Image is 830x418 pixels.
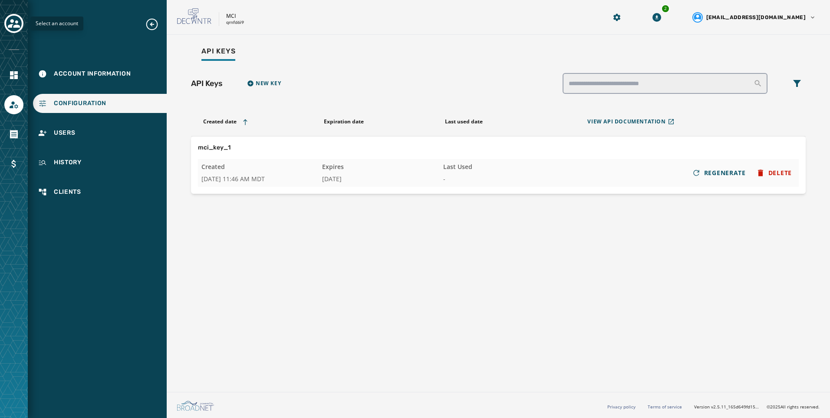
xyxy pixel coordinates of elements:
span: [DATE] [322,175,432,183]
a: Navigate to Clients [33,182,167,202]
span: Account Information [54,70,131,78]
span: [DATE] 11:46 AM MDT [201,175,312,183]
span: Configuration [54,99,106,108]
span: Clients [54,188,81,196]
button: User settings [689,9,820,26]
a: Navigate to Orders [4,125,23,144]
span: Created [201,163,312,171]
button: Download Menu [649,10,665,25]
span: Users [54,129,76,137]
button: Toggle account select drawer [4,14,23,33]
button: Expand sub nav menu [145,17,166,31]
p: MCI [226,13,236,20]
span: Select an account [36,20,78,27]
span: Last used date [445,118,483,125]
button: Expiration date [320,115,367,129]
span: History [54,158,82,167]
h2: API Keys [191,77,223,90]
span: [EMAIL_ADDRESS][DOMAIN_NAME] [706,14,806,21]
p: qrnfd6i9 [226,20,244,26]
a: Terms of service [648,404,682,410]
a: Navigate to Users [33,123,167,143]
button: Add new API Key [244,76,284,90]
span: Expires [322,163,432,171]
span: v2.5.11_165d649fd1592c218755210ebffa1e5a55c3084e [711,404,760,410]
span: DELETE [768,169,792,177]
div: 2 [661,4,670,13]
button: Created date [200,115,252,129]
a: Api Keys [194,43,242,63]
a: Privacy policy [607,404,636,410]
span: New Key [256,80,281,87]
button: REGENERATE [688,163,749,183]
button: Manage global settings [609,10,625,25]
button: Filters menu [788,75,806,92]
button: DELETE [753,163,795,183]
a: Navigate to Account Information [33,64,167,83]
span: Api Keys [201,47,235,56]
span: © 2025 All rights reserved. [767,404,820,410]
a: Navigate to History [33,153,167,172]
a: Navigate to Home [4,66,23,85]
span: REGENERATE [704,169,746,177]
button: Last used date [441,115,486,129]
span: Expiration date [324,118,364,125]
a: Navigate to Billing [4,154,23,173]
span: - [443,175,553,183]
span: Created date [203,118,237,125]
a: Navigate to Account [4,95,23,114]
span: Version [694,404,760,410]
a: Navigate to Configuration [33,94,167,113]
button: View API Documentation [584,115,678,129]
span: View API Documentation [587,118,665,125]
span: Last Used [443,163,553,171]
h2: mci_key_1 [198,143,799,152]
